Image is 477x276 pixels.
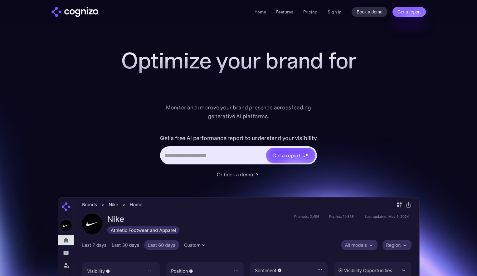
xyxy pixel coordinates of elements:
form: Hero URL Input Form [160,133,317,168]
img: star [303,155,305,158]
img: cognizo logo [51,7,98,17]
div: Get a report [272,152,300,159]
a: home [51,7,98,17]
a: Or book a demo [217,171,260,178]
a: Get a reportstarstarstar [265,147,316,163]
a: Home [255,9,266,15]
div: Or book a demo [217,171,253,178]
label: Get a free AI performance report to understand your visibility [160,133,317,143]
h1: Optimize your brand for [114,48,363,73]
a: Get a report [392,7,426,17]
a: Sign in [328,8,342,16]
a: Book a demo [352,7,387,17]
img: star [303,153,304,154]
a: Pricing [303,9,318,15]
img: star [305,153,309,157]
a: Features [276,9,293,15]
div: Monitor and improve your brand presence across leading generative AI platforms. [162,103,315,121]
